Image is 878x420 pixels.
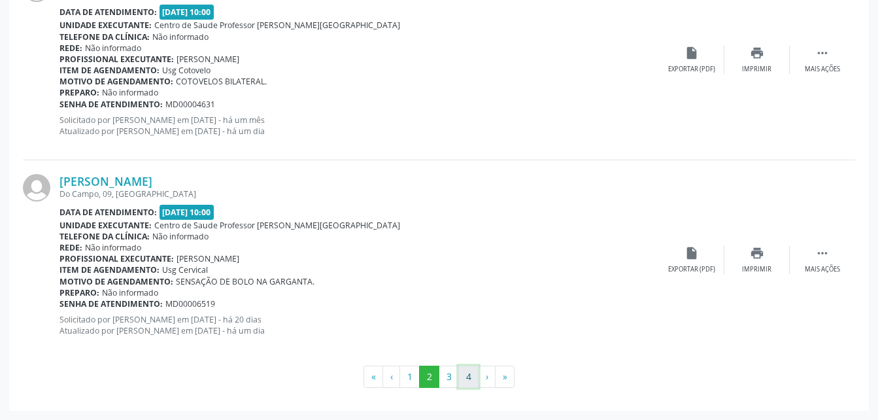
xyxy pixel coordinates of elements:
i: insert_drive_file [684,246,699,260]
button: Go to page 2 [419,366,439,388]
b: Motivo de agendamento: [59,76,173,87]
ul: Pagination [23,366,855,388]
b: Profissional executante: [59,253,174,264]
span: Centro de Saude Professor [PERSON_NAME][GEOGRAPHIC_DATA] [154,20,400,31]
b: Data de atendimento: [59,207,157,218]
span: [DATE] 10:00 [160,205,214,220]
span: [DATE] 10:00 [160,5,214,20]
button: Go to next page [478,366,496,388]
div: Do Campo, 09, [GEOGRAPHIC_DATA] [59,188,659,200]
span: Não informado [152,31,209,43]
div: Imprimir [742,265,771,274]
b: Profissional executante: [59,54,174,65]
span: [PERSON_NAME] [177,54,239,65]
span: MD00004631 [165,99,215,110]
button: Go to previous page [382,366,400,388]
span: [PERSON_NAME] [177,253,239,264]
i: insert_drive_file [684,46,699,60]
b: Telefone da clínica: [59,231,150,242]
span: Não informado [152,231,209,242]
div: Imprimir [742,65,771,74]
i: print [750,46,764,60]
i:  [815,46,830,60]
button: Go to page 3 [439,366,459,388]
b: Senha de atendimento: [59,298,163,309]
div: Exportar (PDF) [668,265,715,274]
b: Item de agendamento: [59,65,160,76]
b: Senha de atendimento: [59,99,163,110]
span: Usg Cotovelo [162,65,211,76]
b: Item de agendamento: [59,264,160,275]
b: Unidade executante: [59,220,152,231]
span: MD00006519 [165,298,215,309]
b: Preparo: [59,87,99,98]
span: Não informado [102,87,158,98]
span: SENSAÇÃO DE BOLO NA GARGANTA. [176,276,314,287]
div: Exportar (PDF) [668,65,715,74]
span: Centro de Saude Professor [PERSON_NAME][GEOGRAPHIC_DATA] [154,220,400,231]
i:  [815,246,830,260]
b: Rede: [59,242,82,253]
span: COTOVELOS BILATERAL. [176,76,267,87]
span: Não informado [85,242,141,253]
b: Motivo de agendamento: [59,276,173,287]
i: print [750,246,764,260]
b: Preparo: [59,287,99,298]
p: Solicitado por [PERSON_NAME] em [DATE] - há um mês Atualizado por [PERSON_NAME] em [DATE] - há um... [59,114,659,137]
button: Go to last page [495,366,515,388]
span: Não informado [85,43,141,54]
span: Não informado [102,287,158,298]
button: Go to page 1 [399,366,420,388]
button: Go to page 4 [458,366,479,388]
img: img [23,174,50,201]
b: Rede: [59,43,82,54]
a: [PERSON_NAME] [59,174,152,188]
button: Go to first page [363,366,383,388]
b: Data de atendimento: [59,7,157,18]
div: Mais ações [805,265,840,274]
b: Telefone da clínica: [59,31,150,43]
span: Usg Cervical [162,264,208,275]
b: Unidade executante: [59,20,152,31]
div: Mais ações [805,65,840,74]
p: Solicitado por [PERSON_NAME] em [DATE] - há 20 dias Atualizado por [PERSON_NAME] em [DATE] - há u... [59,314,659,336]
